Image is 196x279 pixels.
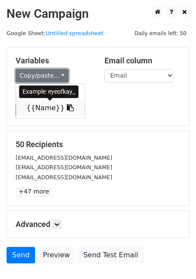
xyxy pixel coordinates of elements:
a: Preview [37,247,75,263]
div: Example: eyeofkay_ [19,85,78,98]
h5: 50 Recipients [16,140,180,149]
iframe: Chat Widget [153,237,196,279]
a: {{Name}} [16,101,85,115]
a: Send Test Email [78,247,144,263]
a: Copy/paste... [16,69,69,82]
h2: New Campaign [7,7,189,21]
h5: Variables [16,56,91,66]
h5: Email column [105,56,180,66]
span: Daily emails left: 50 [131,29,189,38]
h5: Advanced [16,220,180,229]
small: [EMAIL_ADDRESS][DOMAIN_NAME] [16,164,112,171]
small: Google Sheet: [7,30,104,36]
small: [EMAIL_ADDRESS][DOMAIN_NAME] [16,174,112,181]
a: Daily emails left: 50 [131,30,189,36]
a: +47 more [16,186,52,197]
small: [EMAIL_ADDRESS][DOMAIN_NAME] [16,154,112,161]
a: Untitled spreadsheet [46,30,103,36]
a: {{Email}} [16,87,85,101]
a: Send [7,247,35,263]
